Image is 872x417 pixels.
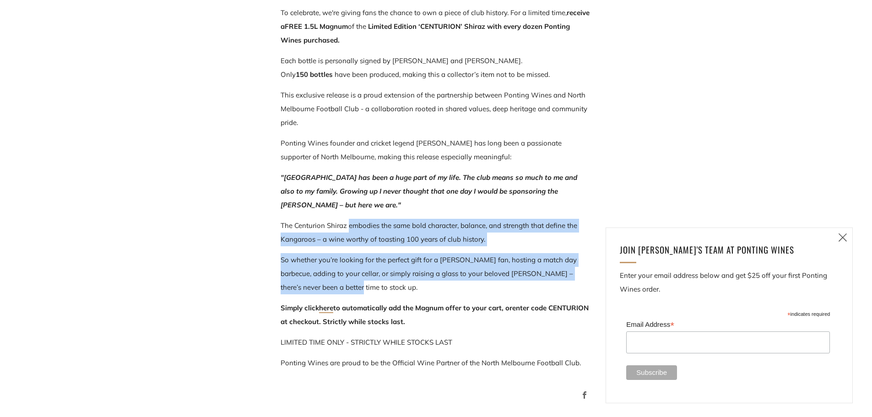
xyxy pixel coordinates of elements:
[281,303,512,312] span: Simply click to automatically add the Magnum offer to your cart, or
[281,358,581,367] span: Ponting Wines are proud to be the Official Wine Partner of the North Melbourne Football Club.
[333,70,550,79] span: have been produced, making this a collector’s item not to be missed.
[281,255,577,292] span: So whether you’re looking for the perfect gift for a [PERSON_NAME] fan, hosting a match day barbe...
[281,56,522,65] span: Each bottle is personally signed by [PERSON_NAME] and [PERSON_NAME].
[281,173,577,209] em: "[GEOGRAPHIC_DATA] has been a huge part of my life. The club means so much to me and also to my f...
[285,22,348,31] strong: FREE 1.5L Magnum
[281,139,562,161] span: Ponting Wines founder and cricket legend [PERSON_NAME] has long been a passionate supporter of No...
[626,309,830,318] div: indicates required
[281,91,587,127] span: This exclusive release is a proud extension of the partnership between Ponting Wines and North Me...
[319,317,405,326] span: . Strictly while stocks last.
[296,70,333,79] strong: 150 bottles
[281,221,577,244] span: The Centurion Shiraz embodies the same bold character, balance, and strength that define the Kang...
[620,269,839,296] p: Enter your email address below and get $25 off your first Ponting Wines order.
[281,22,570,44] strong: CENTURION’ Shiraz with every dozen Ponting Wines purchased.
[348,22,366,31] span: of the
[319,303,333,313] a: here
[281,336,592,349] p: LIMITED TIME ONLY - STRICTLY WHILE STOCKS LAST
[626,318,830,330] label: Email Address
[281,8,590,31] span: To celebrate, we're giving fans the chance to own a piece of club history. For a limited time,
[281,70,296,79] span: Only
[620,242,828,257] h4: Join [PERSON_NAME]'s team at ponting Wines
[626,365,677,380] input: Subscribe
[368,22,420,31] strong: Limited Edition ‘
